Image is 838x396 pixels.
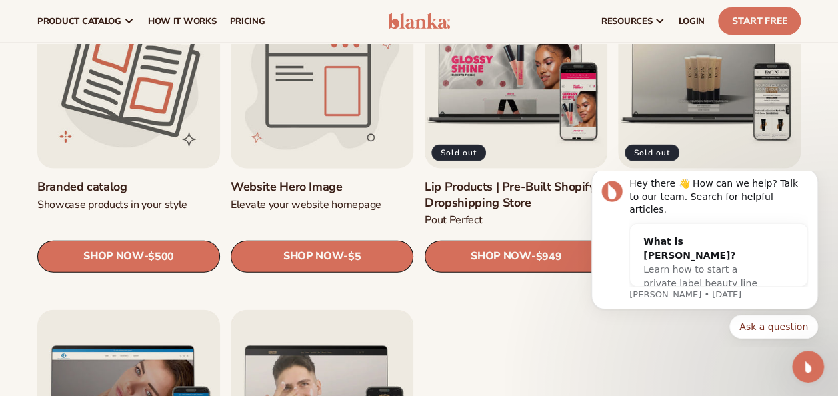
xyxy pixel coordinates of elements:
[59,53,209,145] div: What is [PERSON_NAME]?Learn how to start a private label beauty line with [PERSON_NAME]
[792,351,824,383] iframe: Intercom live chat
[229,16,265,27] span: pricing
[425,241,607,273] a: SHOP NOW- $949
[231,241,413,273] a: SHOP NOW- $5
[718,7,801,35] a: Start Free
[148,251,174,263] span: $500
[72,93,186,132] span: Learn how to start a private label beauty line with [PERSON_NAME]
[58,7,237,116] div: Message content
[388,13,451,29] img: logo
[20,144,247,168] div: Quick reply options
[30,10,51,31] img: Profile image for Lee
[37,179,220,195] a: Branded catalog
[37,16,121,27] span: product catalog
[425,179,607,211] a: Lip Products | Pre-Built Shopify Dropshipping Store
[37,241,220,273] a: SHOP NOW- $500
[148,16,217,27] span: How It Works
[58,118,237,130] p: Message from Lee, sent 7w ago
[348,251,361,263] span: $5
[158,144,247,168] button: Quick reply: Ask a question
[535,251,561,263] span: $949
[679,16,705,27] span: LOGIN
[471,250,531,263] span: SHOP NOW
[601,16,652,27] span: resources
[283,250,343,263] span: SHOP NOW
[58,7,237,46] div: Hey there 👋 How can we help? Talk to our team. Search for helpful articles.
[571,171,838,347] iframe: Intercom notifications message
[72,64,196,92] div: What is [PERSON_NAME]?
[83,250,143,263] span: SHOP NOW
[231,179,413,195] a: Website Hero Image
